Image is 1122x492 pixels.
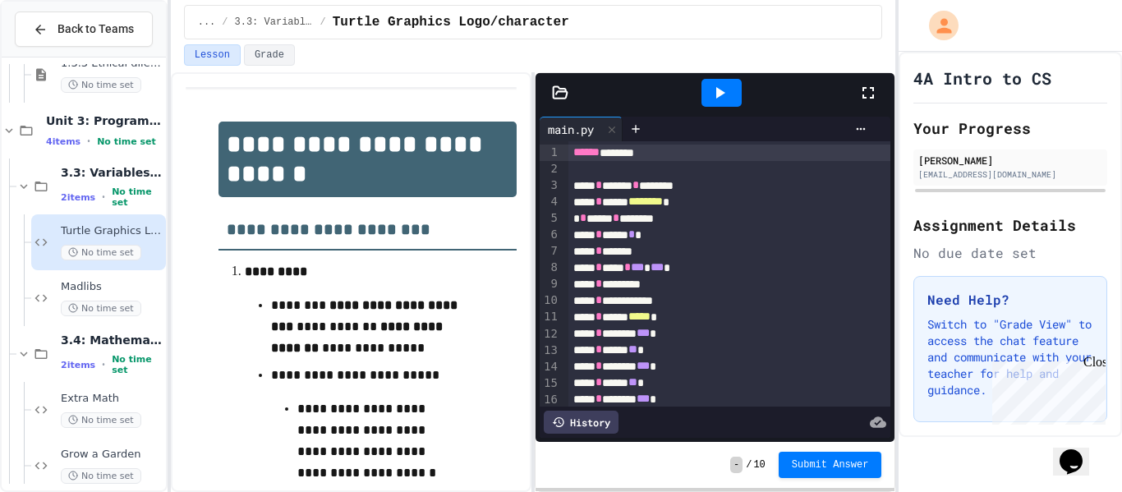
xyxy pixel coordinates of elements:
span: - [730,457,743,473]
span: 2 items [61,192,95,203]
span: / [320,16,326,29]
span: 10 [753,458,765,471]
div: main.py [540,117,623,141]
div: 9 [540,276,560,292]
span: • [102,191,105,204]
span: No time set [112,354,163,375]
div: 14 [540,359,560,375]
div: [EMAIL_ADDRESS][DOMAIN_NAME] [918,168,1102,181]
span: No time set [61,245,141,260]
span: Madlibs [61,280,163,294]
span: Back to Teams [57,21,134,38]
div: 3 [540,177,560,194]
div: 12 [540,326,560,343]
button: Submit Answer [779,452,882,478]
div: 2 [540,161,560,177]
h2: Your Progress [913,117,1107,140]
div: 4 [540,194,560,210]
h3: Need Help? [927,290,1093,310]
iframe: chat widget [1053,426,1106,476]
div: [PERSON_NAME] [918,153,1102,168]
span: 3.3: Variables and Data Types [235,16,314,29]
div: 10 [540,292,560,309]
span: Submit Answer [792,458,869,471]
iframe: chat widget [986,355,1106,425]
span: • [87,135,90,148]
span: 3.4: Mathematical Operators [61,333,163,347]
button: Back to Teams [15,11,153,47]
p: Switch to "Grade View" to access the chat feature and communicate with your teacher for help and ... [927,316,1093,398]
span: Turtle Graphics Logo/character [61,224,163,238]
span: No time set [61,301,141,316]
span: No time set [61,412,141,428]
div: main.py [540,121,602,138]
h2: Assignment Details [913,214,1107,237]
div: 5 [540,210,560,227]
span: Turtle Graphics Logo/character [333,12,569,32]
span: Extra Math [61,392,163,406]
span: No time set [61,468,141,484]
div: 1 [540,145,560,161]
div: 7 [540,243,560,260]
span: / [746,458,752,471]
span: / [222,16,228,29]
span: 1.3.3 Ethical dilemma reflections [61,57,163,71]
div: No due date set [913,243,1107,263]
span: No time set [112,186,163,208]
div: 6 [540,227,560,243]
div: 16 [540,392,560,408]
div: 11 [540,309,560,325]
span: 3.3: Variables and Data Types [61,165,163,180]
div: History [544,411,618,434]
h1: 4A Intro to CS [913,67,1051,90]
div: 13 [540,343,560,359]
span: 2 items [61,360,95,370]
span: ... [198,16,216,29]
span: Grow a Garden [61,448,163,462]
div: 15 [540,375,560,392]
div: My Account [912,7,963,44]
span: • [102,358,105,371]
span: Unit 3: Programming Fundamentals [46,113,163,128]
span: No time set [61,77,141,93]
div: Chat with us now!Close [7,7,113,104]
div: 8 [540,260,560,276]
button: Lesson [184,44,241,66]
button: Grade [244,44,295,66]
span: No time set [97,136,156,147]
span: 4 items [46,136,80,147]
